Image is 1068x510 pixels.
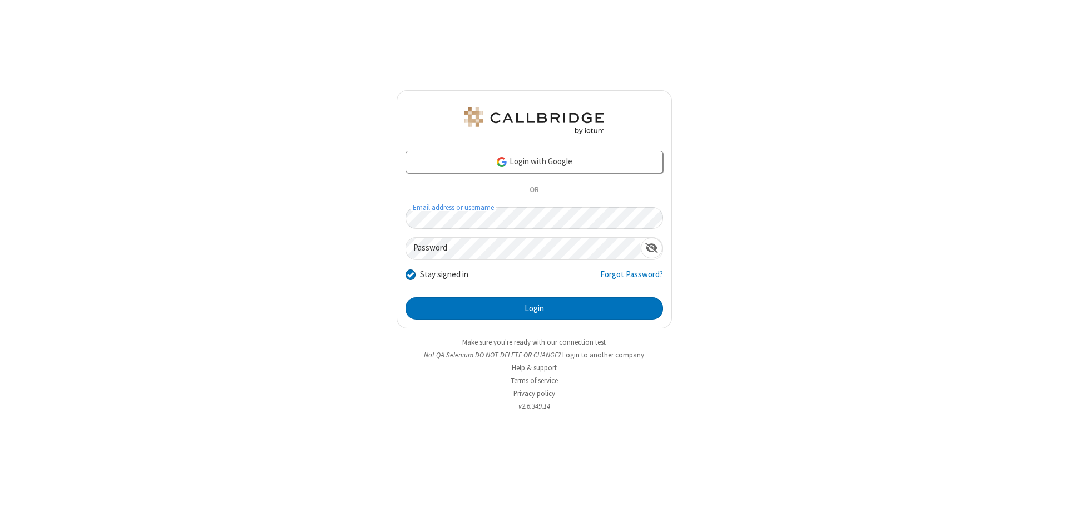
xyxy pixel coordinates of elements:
a: Make sure you're ready with our connection test [462,337,606,347]
iframe: Chat [1040,481,1060,502]
a: Forgot Password? [600,268,663,290]
a: Privacy policy [513,389,555,398]
label: Stay signed in [420,268,468,281]
a: Terms of service [511,376,558,385]
button: Login to another company [562,350,644,360]
div: Show password [641,238,662,258]
button: Login [406,297,663,320]
li: v2.6.349.14 [397,401,672,411]
a: Help & support [512,363,557,372]
li: Not QA Selenium DO NOT DELETE OR CHANGE? [397,350,672,360]
input: Email address or username [406,207,663,229]
img: google-icon.png [496,156,508,168]
span: OR [525,183,543,198]
img: QA Selenium DO NOT DELETE OR CHANGE [462,107,606,134]
a: Login with Google [406,151,663,173]
input: Password [406,238,641,259]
